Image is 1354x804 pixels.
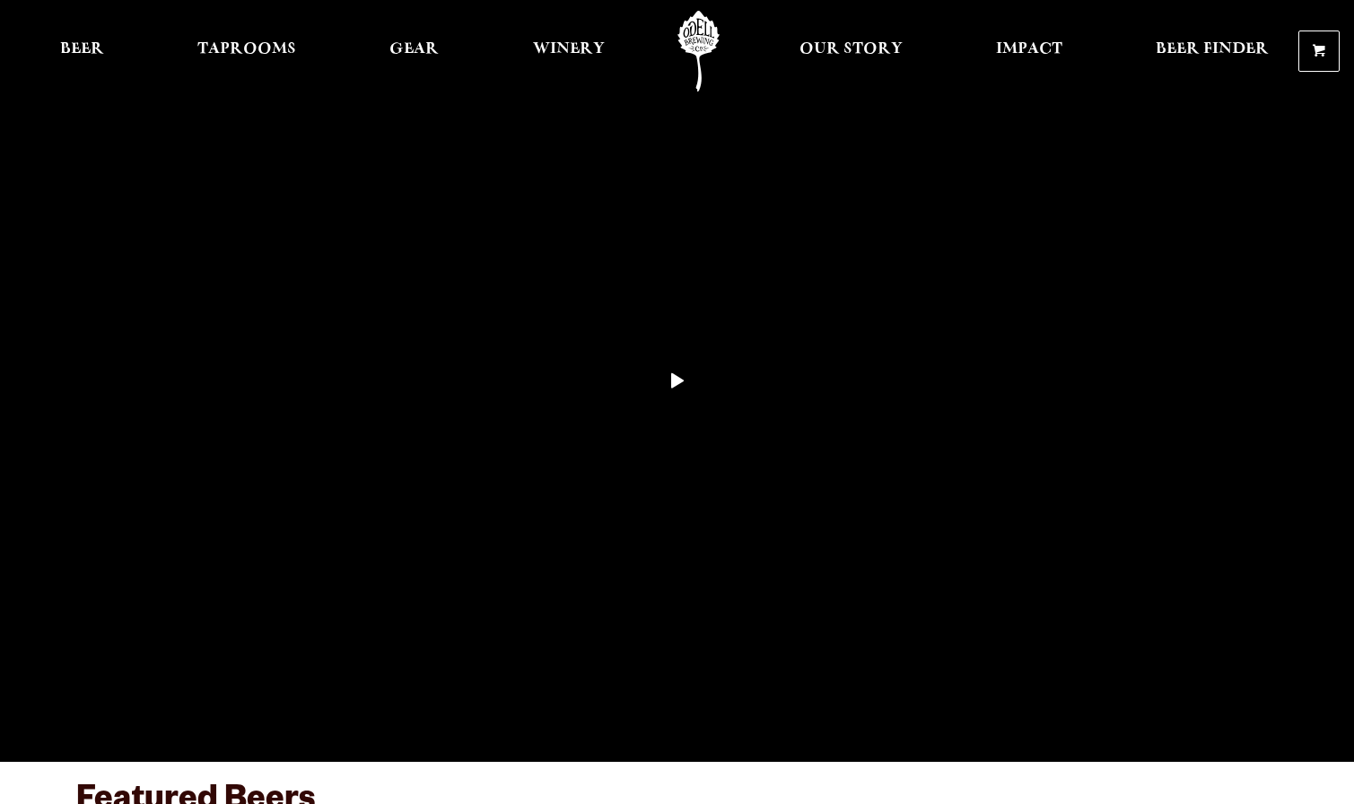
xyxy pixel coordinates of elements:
span: Gear [389,42,439,57]
span: Our Story [799,42,903,57]
a: Impact [984,11,1074,92]
span: Beer Finder [1156,42,1269,57]
span: Winery [533,42,605,57]
span: Beer [60,42,104,57]
a: Taprooms [186,11,308,92]
a: Gear [378,11,450,92]
a: Winery [521,11,616,92]
span: Taprooms [197,42,296,57]
span: Impact [996,42,1062,57]
a: Beer [48,11,116,92]
a: Beer Finder [1144,11,1280,92]
a: Odell Home [665,11,732,92]
a: Our Story [788,11,914,92]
